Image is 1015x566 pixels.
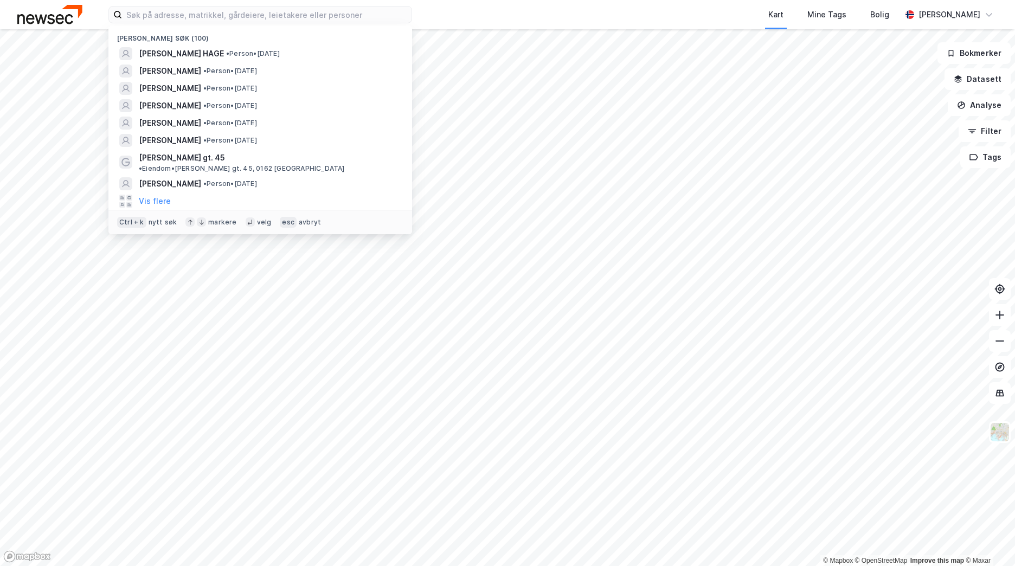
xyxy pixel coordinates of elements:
[937,42,1011,64] button: Bokmerker
[122,7,412,23] input: Søk på adresse, matrikkel, gårdeiere, leietakere eller personer
[3,550,51,563] a: Mapbox homepage
[139,65,201,78] span: [PERSON_NAME]
[17,5,82,24] img: newsec-logo.f6e21ccffca1b3a03d2d.png
[139,99,201,112] span: [PERSON_NAME]
[823,557,853,564] a: Mapbox
[203,119,257,127] span: Person • [DATE]
[139,177,201,190] span: [PERSON_NAME]
[961,514,1015,566] div: Kontrollprogram for chat
[203,136,207,144] span: •
[203,119,207,127] span: •
[299,218,321,227] div: avbryt
[208,218,236,227] div: markere
[203,67,257,75] span: Person • [DATE]
[139,164,345,173] span: Eiendom • [PERSON_NAME] gt. 45, 0162 [GEOGRAPHIC_DATA]
[807,8,846,21] div: Mine Tags
[280,217,297,228] div: esc
[959,120,1011,142] button: Filter
[990,422,1010,442] img: Z
[945,68,1011,90] button: Datasett
[203,101,257,110] span: Person • [DATE]
[203,84,207,92] span: •
[139,134,201,147] span: [PERSON_NAME]
[203,179,257,188] span: Person • [DATE]
[960,146,1011,168] button: Tags
[918,8,980,21] div: [PERSON_NAME]
[117,217,146,228] div: Ctrl + k
[257,218,272,227] div: velg
[203,67,207,75] span: •
[203,101,207,110] span: •
[226,49,229,57] span: •
[910,557,964,564] a: Improve this map
[139,151,225,164] span: [PERSON_NAME] gt. 45
[203,179,207,188] span: •
[855,557,908,564] a: OpenStreetMap
[108,25,412,45] div: [PERSON_NAME] søk (100)
[203,136,257,145] span: Person • [DATE]
[149,218,177,227] div: nytt søk
[139,164,142,172] span: •
[139,82,201,95] span: [PERSON_NAME]
[139,117,201,130] span: [PERSON_NAME]
[870,8,889,21] div: Bolig
[226,49,280,58] span: Person • [DATE]
[961,514,1015,566] iframe: Chat Widget
[948,94,1011,116] button: Analyse
[768,8,783,21] div: Kart
[203,84,257,93] span: Person • [DATE]
[139,47,224,60] span: [PERSON_NAME] HAGE
[139,195,171,208] button: Vis flere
